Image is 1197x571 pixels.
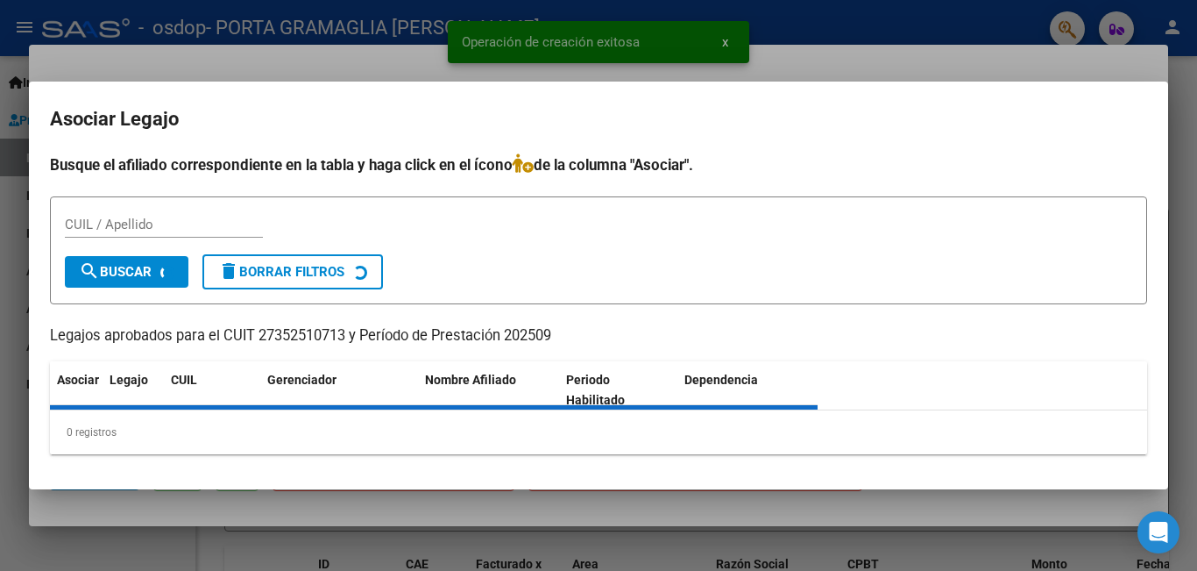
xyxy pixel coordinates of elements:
[50,153,1147,176] h4: Busque el afiliado correspondiente en la tabla y haga click en el ícono de la columna "Asociar".
[1137,511,1179,553] div: Open Intercom Messenger
[260,361,418,419] datatable-header-cell: Gerenciador
[50,361,103,419] datatable-header-cell: Asociar
[110,373,148,387] span: Legajo
[79,261,100,282] mat-icon: search
[50,325,1147,347] p: Legajos aprobados para el CUIT 27352510713 y Período de Prestación 202509
[50,410,1147,454] div: 0 registros
[566,373,625,407] span: Periodo Habilitado
[559,361,677,419] datatable-header-cell: Periodo Habilitado
[267,373,336,387] span: Gerenciador
[684,373,758,387] span: Dependencia
[425,373,516,387] span: Nombre Afiliado
[202,254,383,289] button: Borrar Filtros
[677,361,818,419] datatable-header-cell: Dependencia
[65,256,188,288] button: Buscar
[218,261,239,282] mat-icon: delete
[218,264,344,280] span: Borrar Filtros
[418,361,559,419] datatable-header-cell: Nombre Afiliado
[79,264,152,280] span: Buscar
[57,373,99,387] span: Asociar
[164,361,260,419] datatable-header-cell: CUIL
[103,361,164,419] datatable-header-cell: Legajo
[171,373,197,387] span: CUIL
[50,103,1147,136] h2: Asociar Legajo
